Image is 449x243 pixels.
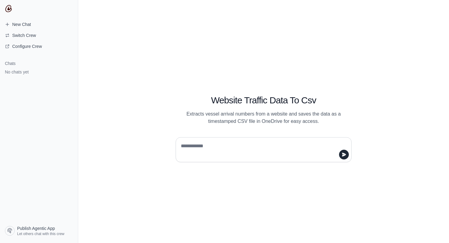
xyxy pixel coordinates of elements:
a: New Chat [2,20,75,29]
span: Let others chat with this crew [17,231,64,236]
img: CrewAI Logo [5,5,12,12]
button: Switch Crew [2,30,75,40]
span: Publish Agentic App [17,225,55,231]
span: Configure Crew [12,43,42,49]
a: Publish Agentic App Let others chat with this crew [2,223,75,238]
a: Configure Crew [2,41,75,51]
h1: Website Traffic Data To Csv [176,95,352,106]
p: Extracts vessel arrival numbers from a website and saves the data as a timestamped CSV file in On... [176,110,352,125]
span: Switch Crew [12,32,36,38]
span: New Chat [12,21,31,27]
